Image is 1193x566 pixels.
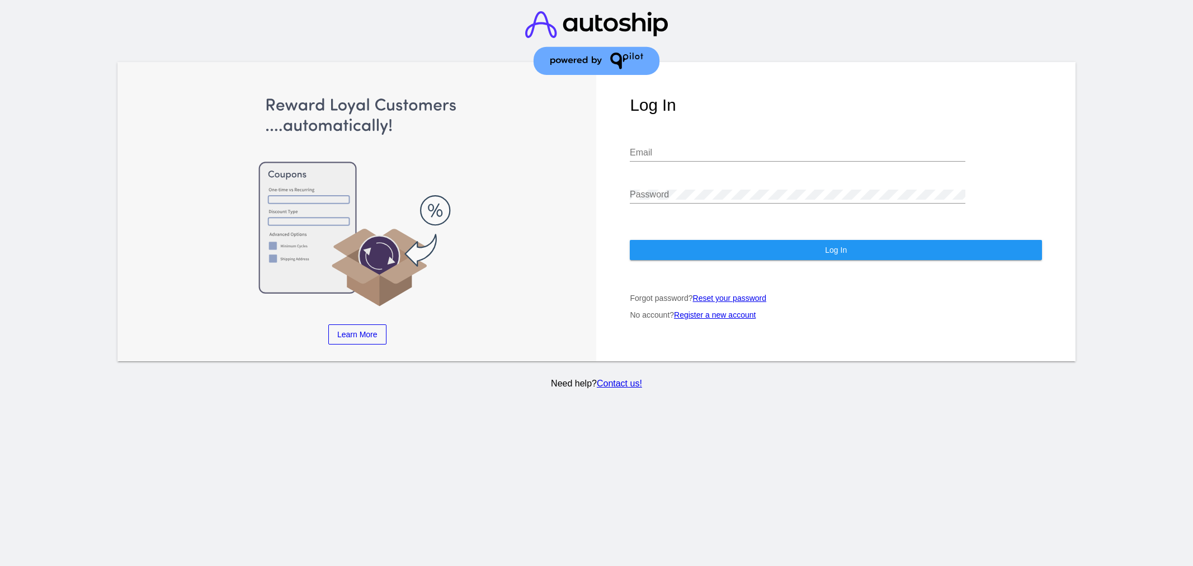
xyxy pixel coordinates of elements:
[115,379,1077,389] p: Need help?
[630,294,1042,303] p: Forgot password?
[597,379,642,388] a: Contact us!
[337,330,378,339] span: Learn More
[630,96,1042,115] h1: Log In
[825,246,847,254] span: Log In
[674,310,756,319] a: Register a new account
[630,240,1042,260] button: Log In
[151,96,563,308] img: Apply Coupons Automatically to Scheduled Orders with QPilot
[630,148,965,158] input: Email
[693,294,767,303] a: Reset your password
[630,310,1042,319] p: No account?
[328,324,386,345] a: Learn More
